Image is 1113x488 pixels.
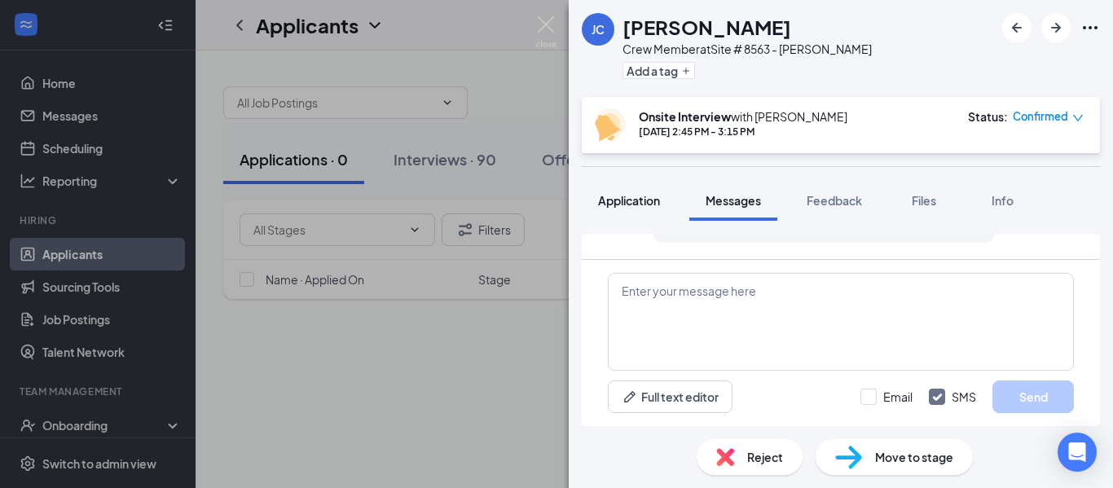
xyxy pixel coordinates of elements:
svg: Ellipses [1080,18,1100,37]
span: Confirmed [1013,108,1068,125]
span: Application [598,193,660,208]
div: Status : [968,108,1008,125]
span: Feedback [807,193,862,208]
b: Onsite Interview [639,109,731,124]
button: Full text editorPen [608,380,732,413]
span: Reject [747,448,783,466]
div: Crew Member at Site # 8563 - [PERSON_NAME] [622,41,872,57]
span: Messages [706,193,761,208]
div: JC [592,21,605,37]
div: [DATE] 2:45 PM - 3:15 PM [639,125,847,138]
svg: Pen [622,389,638,405]
button: PlusAdd a tag [622,62,695,79]
button: ArrowRight [1041,13,1071,42]
button: ArrowLeftNew [1002,13,1032,42]
span: Files [912,193,936,208]
svg: Plus [681,66,691,76]
button: Send [992,380,1074,413]
div: with [PERSON_NAME] [639,108,847,125]
span: Move to stage [875,448,953,466]
div: Open Intercom Messenger [1058,433,1097,472]
svg: ArrowLeftNew [1007,18,1027,37]
span: down [1072,112,1084,124]
h1: [PERSON_NAME] [622,13,791,41]
svg: ArrowRight [1046,18,1066,37]
span: Info [992,193,1014,208]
